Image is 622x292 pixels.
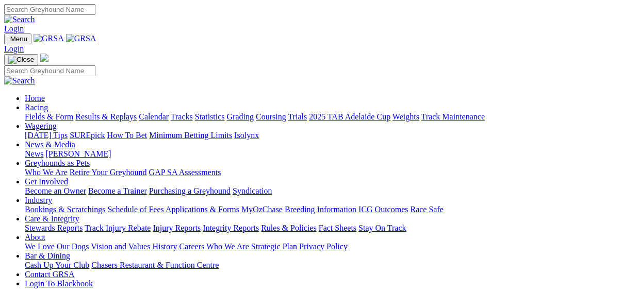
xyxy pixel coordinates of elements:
a: Tracks [171,112,193,121]
a: Stay On Track [358,224,406,232]
a: Who We Are [206,242,249,251]
img: Search [4,15,35,24]
a: Grading [227,112,254,121]
a: Cash Up Your Club [25,261,89,269]
a: Privacy Policy [299,242,348,251]
a: Statistics [195,112,225,121]
a: MyOzChase [241,205,283,214]
a: Bar & Dining [25,251,70,260]
img: Search [4,76,35,85]
a: Careers [179,242,204,251]
a: Racing [25,103,48,112]
a: Bookings & Scratchings [25,205,105,214]
a: Home [25,94,45,102]
div: Racing [25,112,618,122]
a: Integrity Reports [203,224,259,232]
div: Wagering [25,131,618,140]
a: Greyhounds as Pets [25,159,90,167]
a: About [25,233,45,242]
img: logo-grsa-white.png [40,54,48,62]
a: Who We Are [25,168,68,177]
div: Bar & Dining [25,261,618,270]
button: Toggle navigation [4,54,38,65]
input: Search [4,65,95,76]
img: GRSA [34,34,64,43]
span: Menu [10,35,27,43]
a: Become a Trainer [88,186,147,195]
div: News & Media [25,149,618,159]
a: [DATE] Tips [25,131,68,140]
a: Trials [288,112,307,121]
div: Care & Integrity [25,224,618,233]
a: News [25,149,43,158]
a: Become an Owner [25,186,86,195]
a: [PERSON_NAME] [45,149,111,158]
a: Coursing [256,112,286,121]
a: Track Injury Rebate [85,224,151,232]
a: Contact GRSA [25,270,74,279]
a: GAP SA Assessments [149,168,221,177]
a: Injury Reports [153,224,201,232]
a: Stewards Reports [25,224,83,232]
a: Isolynx [234,131,259,140]
a: Purchasing a Greyhound [149,186,231,195]
a: News & Media [25,140,75,149]
a: Syndication [233,186,272,195]
a: Applications & Forms [166,205,239,214]
a: Care & Integrity [25,214,79,223]
a: Minimum Betting Limits [149,131,232,140]
a: We Love Our Dogs [25,242,89,251]
a: Wagering [25,122,57,130]
a: Login [4,44,24,53]
a: ICG Outcomes [358,205,408,214]
a: How To Bet [107,131,148,140]
a: Fields & Form [25,112,73,121]
a: Track Maintenance [421,112,485,121]
button: Toggle navigation [4,33,31,44]
a: Login To Blackbook [25,279,93,288]
a: Industry [25,196,52,204]
a: Vision and Values [91,242,150,251]
a: Get Involved [25,177,68,186]
input: Search [4,4,95,15]
a: SUREpick [70,131,105,140]
div: About [25,242,618,251]
div: Get Involved [25,186,618,196]
img: Close [8,56,34,64]
a: Schedule of Fees [107,205,163,214]
a: History [152,242,177,251]
a: Fact Sheets [319,224,356,232]
a: Strategic Plan [251,242,297,251]
a: Breeding Information [285,205,356,214]
a: 2025 TAB Adelaide Cup [309,112,390,121]
a: Results & Replays [75,112,137,121]
a: Retire Your Greyhound [70,168,147,177]
a: Calendar [139,112,169,121]
img: GRSA [66,34,96,43]
a: Rules & Policies [261,224,317,232]
div: Greyhounds as Pets [25,168,618,177]
a: Weights [392,112,419,121]
a: Race Safe [410,205,443,214]
a: Chasers Restaurant & Function Centre [91,261,219,269]
a: Login [4,24,24,33]
div: Industry [25,205,618,214]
